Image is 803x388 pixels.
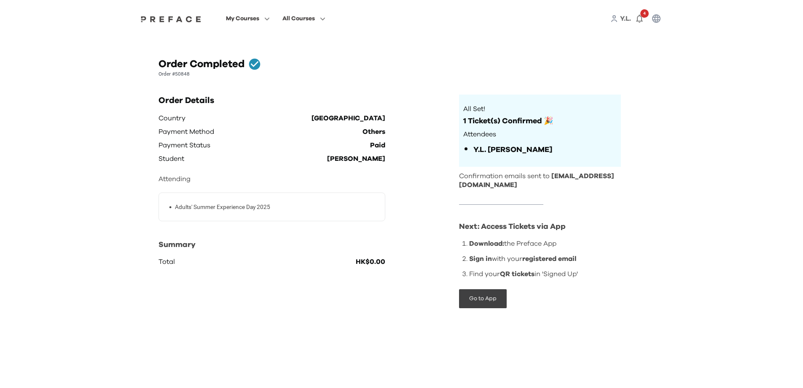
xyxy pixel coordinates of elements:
[459,172,621,190] p: Confirmation emails sent to
[469,269,621,279] li: Find your in 'Signed Up'
[522,255,576,262] span: registered email
[469,240,504,247] span: Download:
[459,295,507,301] a: Go to App
[469,239,621,249] li: the Preface App
[469,255,492,262] span: Sign in
[363,125,385,138] p: Others
[469,254,621,264] li: with your
[356,255,385,269] p: HK$0.00
[459,289,507,308] button: Go to App
[620,14,631,24] a: Y.L.
[640,9,649,18] span: 4
[459,220,621,233] div: Next: Access Tickets via App
[158,71,645,78] p: Order #50848
[158,238,386,252] p: Summary
[175,203,270,212] p: Adults' Summer Experience Day 2025
[158,95,386,106] h2: Order Details
[139,16,204,22] img: Preface Logo
[158,152,184,166] p: Student
[226,14,259,24] span: My Courses
[473,142,617,157] li: Y.L. [PERSON_NAME]
[370,138,385,152] p: Paid
[158,125,214,138] p: Payment Method
[158,57,244,71] h1: Order Completed
[158,111,185,125] p: Country
[463,117,617,126] p: 1 Ticket(s) Confirmed 🎉
[463,105,617,114] p: All Set!
[620,15,631,22] span: Y.L.
[463,130,617,139] p: Attendees
[280,13,328,24] button: All Courses
[500,271,534,277] span: QR tickets
[223,13,272,24] button: My Courses
[158,172,386,186] p: Attending
[139,15,204,22] a: Preface Logo
[631,10,648,27] button: 4
[327,152,385,166] p: [PERSON_NAME]
[312,111,385,125] p: [GEOGRAPHIC_DATA]
[459,173,614,188] span: [EMAIL_ADDRESS][DOMAIN_NAME]
[282,14,315,24] span: All Courses
[158,255,175,269] p: Total
[169,203,172,212] span: •
[158,138,210,152] p: Payment Status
